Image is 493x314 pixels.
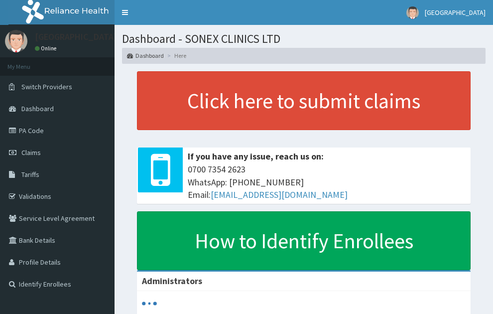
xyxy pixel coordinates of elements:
img: User Image [5,30,27,52]
svg: audio-loading [142,296,157,311]
li: Here [165,51,186,60]
span: Switch Providers [21,82,72,91]
a: Dashboard [127,51,164,60]
p: [GEOGRAPHIC_DATA] [35,32,117,41]
a: [EMAIL_ADDRESS][DOMAIN_NAME] [211,189,348,200]
a: Click here to submit claims [137,71,471,130]
span: Tariffs [21,170,39,179]
b: Administrators [142,275,202,287]
h1: Dashboard - SONEX CLINICS LTD [122,32,486,45]
a: Online [35,45,59,52]
span: [GEOGRAPHIC_DATA] [425,8,486,17]
span: 0700 7354 2623 WhatsApp: [PHONE_NUMBER] Email: [188,163,466,201]
a: How to Identify Enrollees [137,211,471,270]
span: Claims [21,148,41,157]
b: If you have any issue, reach us on: [188,151,324,162]
span: Dashboard [21,104,54,113]
img: User Image [406,6,419,19]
